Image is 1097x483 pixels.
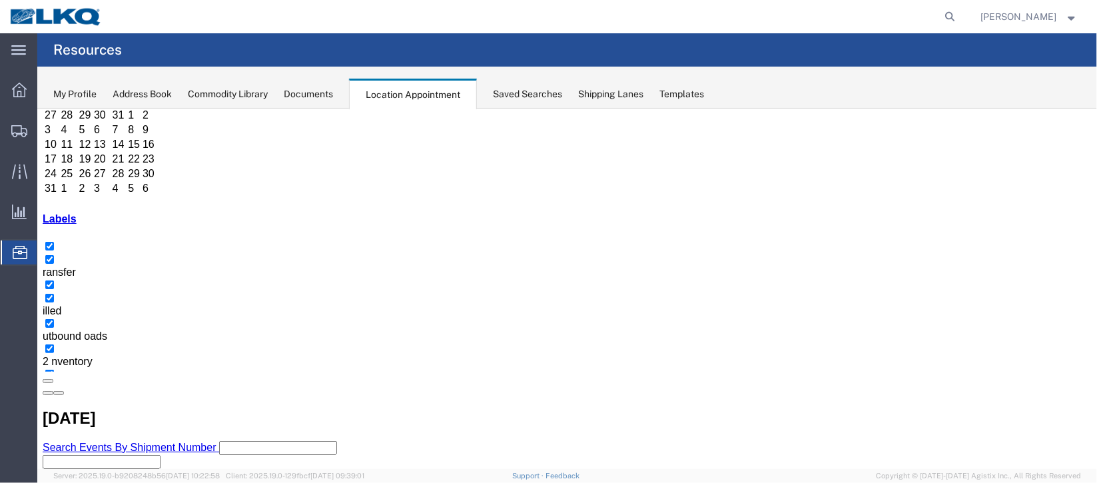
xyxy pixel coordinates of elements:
[113,87,172,101] div: Address Book
[349,79,477,109] div: Location Appointment
[9,7,103,27] img: logo
[53,87,97,101] div: My Profile
[980,9,1079,25] button: [PERSON_NAME]
[981,9,1057,24] span: Christopher Sanchez
[546,472,579,480] a: Feedback
[53,472,220,480] span: Server: 2025.19.0-b9208248b56
[188,87,268,101] div: Commodity Library
[284,87,333,101] div: Documents
[166,472,220,480] span: [DATE] 10:22:58
[310,472,364,480] span: [DATE] 09:39:01
[578,87,643,101] div: Shipping Lanes
[659,87,704,101] div: Templates
[226,472,364,480] span: Client: 2025.19.0-129fbcf
[493,87,562,101] div: Saved Searches
[876,470,1081,482] span: Copyright © [DATE]-[DATE] Agistix Inc., All Rights Reserved
[37,109,1097,469] iframe: FS Legacy Container
[512,472,546,480] a: Support
[53,33,122,67] h4: Resources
